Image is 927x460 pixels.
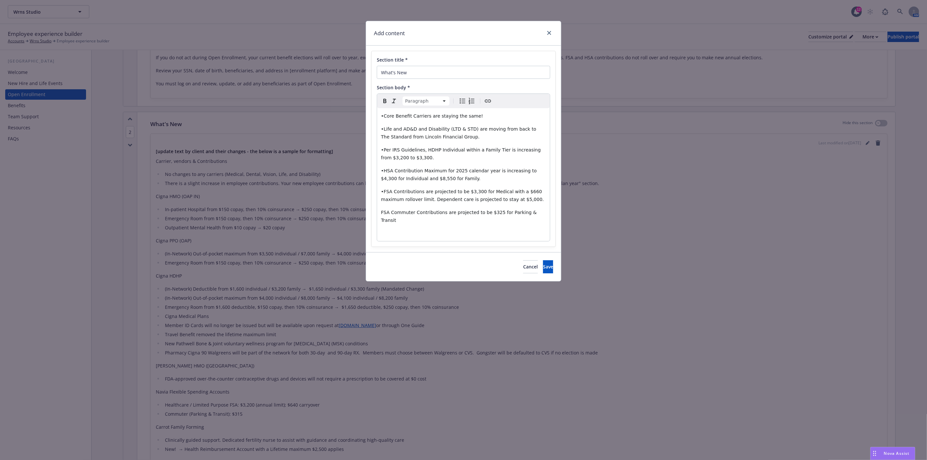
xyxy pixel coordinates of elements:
[390,96,399,106] button: Italic
[543,260,553,273] button: Save
[403,96,449,106] button: Block type
[870,447,915,460] button: Nova Assist
[377,57,408,63] span: Section title *
[381,210,538,223] span: FSA Commuter Contributions are projected to be $325 for Parking & Transit
[381,168,538,181] span: •HSA Contribution Maximum for 2025 calendar year is increasing to $4,300 for Individual and $8,55...
[377,84,410,91] span: Section body *
[483,96,493,106] button: Create link
[545,29,553,37] a: close
[374,29,405,37] h1: Add content
[871,447,879,460] div: Drag to move
[467,96,476,106] button: Numbered list
[458,96,467,106] button: Bulleted list
[377,66,550,79] input: Add title here
[458,96,476,106] div: toggle group
[523,260,538,273] button: Cancel
[377,108,550,241] div: editable markdown
[381,189,544,202] span: •FSA Contributions are projected to be $3,300 for Medical with a $660 maximum rollover limit. Dep...
[381,147,542,160] span: •Per IRS Guidelines, HDHP Individual within a Family Tier is increasing from $3,200 to $3,300.
[884,451,910,456] span: Nova Assist
[380,96,390,106] button: Bold
[543,264,553,270] span: Save
[381,126,538,139] span: •Life and AD&D and Disability (LTD & STD) are moving from back to The Standard from Lincoln Finan...
[523,264,538,270] span: Cancel
[381,113,483,119] span: •Core Benefit Carriers are staying the same!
